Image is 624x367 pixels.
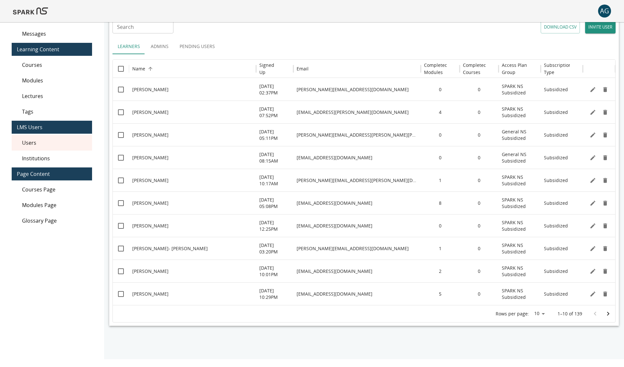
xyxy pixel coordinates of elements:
[590,132,596,138] svg: Edit
[602,177,608,184] svg: Remove
[486,64,495,73] button: Sort
[588,85,598,94] button: Edit
[588,289,598,299] button: Edit
[132,132,169,138] p: [PERSON_NAME]
[259,106,290,119] p: [DATE] 07:52PM
[421,169,460,191] div: 1
[12,104,92,119] div: Tags
[502,151,537,164] p: General NS Subsidized
[12,57,92,73] div: Courses
[602,307,615,320] button: Go to next page
[590,245,596,252] svg: Edit
[17,123,87,131] span: LMS Users
[112,39,145,54] button: Learners
[602,223,608,229] svg: Remove
[590,268,596,275] svg: Edit
[22,77,87,84] span: Modules
[293,282,421,305] div: amandal90@yahoo.com
[12,73,92,88] div: Modules
[22,217,87,225] span: Glossary Page
[22,108,87,116] span: Tags
[132,223,169,229] p: [PERSON_NAME]
[544,86,568,93] p: Subsidized
[602,109,608,116] svg: Remove
[259,151,290,164] p: [DATE] 08:15AM
[259,265,290,278] p: [DATE] 10:01PM
[259,174,290,187] p: [DATE] 10:17AM
[588,176,598,185] button: Edit
[460,123,499,146] div: 0
[600,221,610,231] button: Delete
[496,311,529,317] p: Rows per page:
[132,86,169,93] p: [PERSON_NAME]
[12,43,92,56] div: Learning Content
[12,88,92,104] div: Lectures
[259,197,290,210] p: [DATE] 05:08PM
[463,62,487,76] h6: Completed Courses
[460,191,499,214] div: 0
[602,245,608,252] svg: Remove
[12,135,92,151] div: Users
[293,169,421,191] div: alex.vendola@nih.gov
[12,197,92,213] div: Modules Page
[17,170,87,178] span: Page Content
[590,154,596,161] svg: Edit
[602,86,608,93] svg: Remove
[293,123,421,146] div: adriana.ann.garcia+generallearner@gmail.com
[293,78,421,101] div: Kapoor.abhijeet@gmail.com
[588,244,598,253] button: Edit
[544,245,568,252] p: Subsidized
[259,128,290,141] p: [DATE] 05:11PM
[259,287,290,300] p: [DATE] 10:29PM
[602,200,608,206] svg: Remove
[544,154,568,161] p: Subsidized
[22,139,87,147] span: Users
[544,223,568,229] p: Subsidized
[544,109,568,116] p: Subsidized
[602,132,608,138] svg: Remove
[502,265,537,278] p: SPARK NS Subsidized
[590,177,596,184] svg: Edit
[502,219,537,232] p: SPARK NS Subsidized
[585,20,616,33] button: Invite user
[460,101,499,123] div: 0
[146,64,155,73] button: Sort
[600,130,610,140] button: Delete
[502,287,537,300] p: SPARK NS Subsidized
[259,242,290,255] p: [DATE] 03:20PM
[22,186,87,193] span: Courses Page
[12,182,92,197] div: Courses Page
[532,309,547,318] div: 10
[293,101,421,123] div: achim.klug@cuanschutz.edu
[502,174,537,187] p: SPARK NS Subsidized
[293,214,421,237] div: ack4001@med.cornell.edu
[421,146,460,169] div: 0
[22,201,87,209] span: Modules Page
[421,282,460,305] div: 5
[421,78,460,101] div: 0
[132,268,169,275] p: [PERSON_NAME]
[602,268,608,275] svg: Remove
[460,169,499,191] div: 0
[590,86,596,93] svg: Edit
[424,62,448,76] h6: Completed Modules
[502,106,537,119] p: SPARK NS Subsidized
[588,130,598,140] button: Edit
[544,177,568,184] p: Subsidized
[588,266,598,276] button: Edit
[293,146,421,169] div: awlodarczyk@health.sdu.dk
[588,198,598,208] button: Edit
[600,198,610,208] button: Delete
[259,219,290,232] p: [DATE] 12:25PM
[297,66,309,72] div: Email
[600,289,610,299] button: Delete
[571,64,580,73] button: Sort
[259,83,290,96] p: [DATE] 02:37PM
[460,282,499,305] div: 0
[145,39,174,54] button: Admins
[502,62,537,76] h6: Access Plan Group
[600,107,610,117] button: Delete
[598,5,611,18] button: account of current user
[600,85,610,94] button: Delete
[421,260,460,282] div: 2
